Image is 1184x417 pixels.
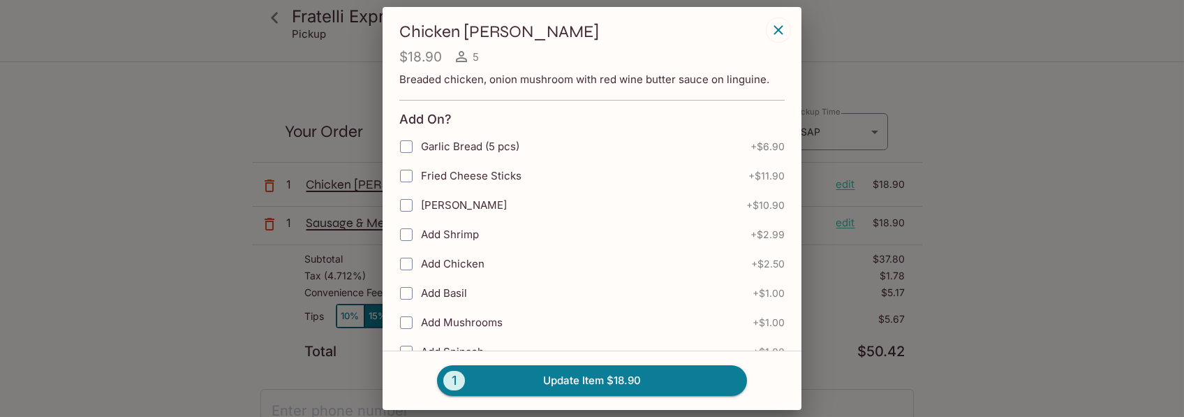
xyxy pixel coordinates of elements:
[421,286,467,300] span: Add Basil
[750,229,785,240] span: + $2.99
[421,198,507,212] span: [PERSON_NAME]
[421,228,479,241] span: Add Shrimp
[753,288,785,299] span: + $1.00
[750,141,785,152] span: + $6.90
[399,48,442,66] h4: $18.90
[753,346,785,358] span: + $1.00
[437,365,747,396] button: 1Update Item $18.90
[751,258,785,270] span: + $2.50
[421,140,519,153] span: Garlic Bread (5 pcs)
[746,200,785,211] span: + $10.90
[443,371,465,390] span: 1
[473,50,479,64] span: 5
[753,317,785,328] span: + $1.00
[399,112,452,127] h4: Add On?
[421,316,503,329] span: Add Mushrooms
[748,170,785,182] span: + $11.90
[421,257,484,270] span: Add Chicken
[421,169,521,182] span: Fried Cheese Sticks
[399,73,785,86] p: Breaded chicken, onion mushroom with red wine butter sauce on linguine.
[399,21,762,43] h3: Chicken [PERSON_NAME]
[421,345,484,358] span: Add Spinach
